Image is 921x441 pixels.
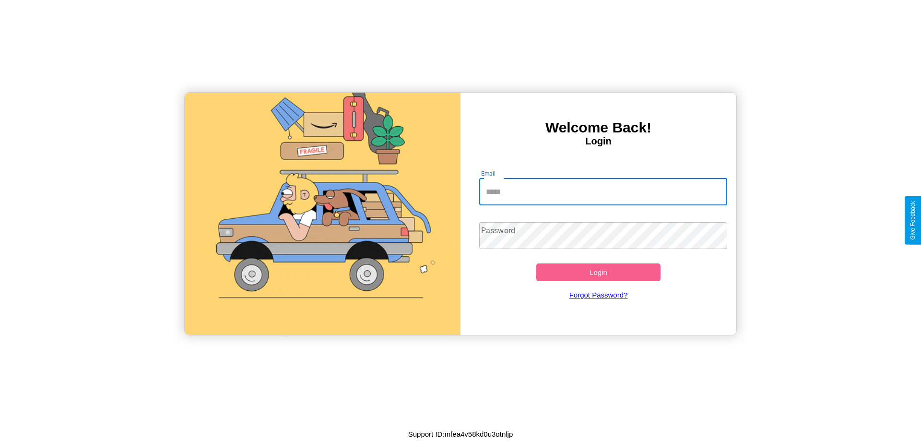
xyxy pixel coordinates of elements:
[460,119,736,136] h3: Welcome Back!
[474,281,723,309] a: Forgot Password?
[909,201,916,240] div: Give Feedback
[460,136,736,147] h4: Login
[536,263,661,281] button: Login
[408,428,513,441] p: Support ID: mfea4v58kd0u3otnljp
[185,93,460,335] img: gif
[481,169,496,178] label: Email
